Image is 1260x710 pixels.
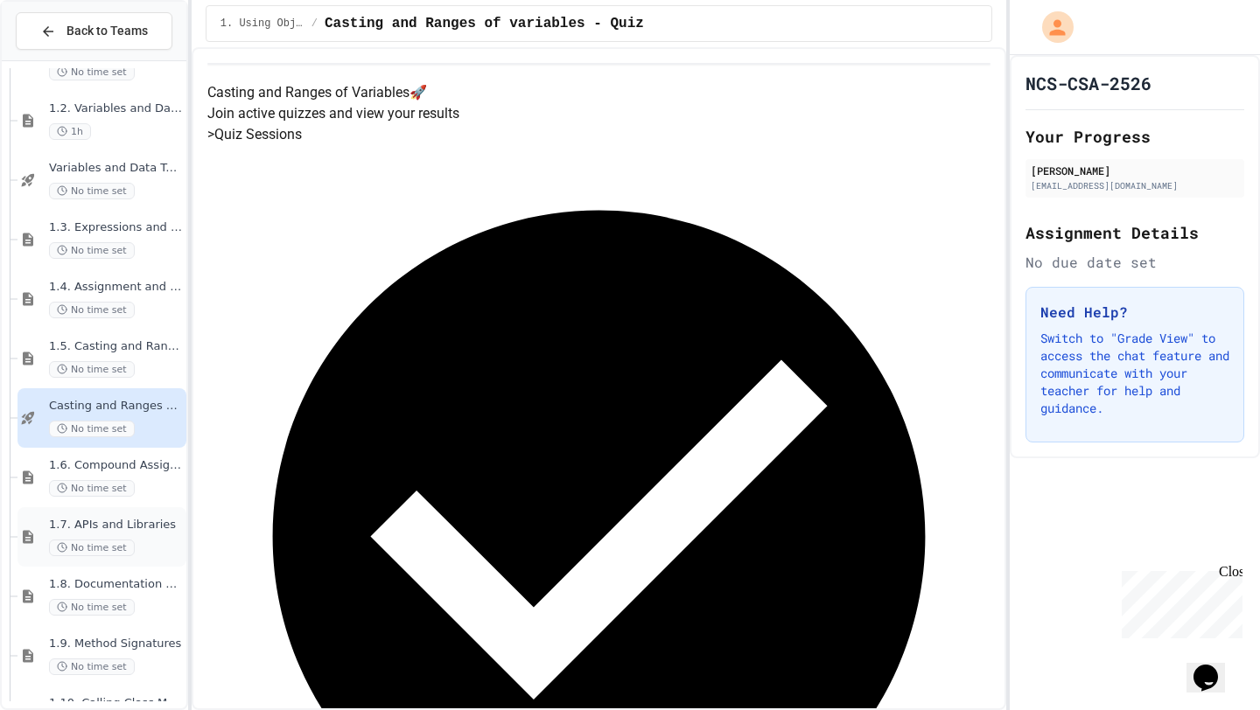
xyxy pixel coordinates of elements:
[49,361,135,378] span: No time set
[49,123,91,140] span: 1h
[49,480,135,497] span: No time set
[1024,7,1078,47] div: My Account
[49,183,135,199] span: No time set
[49,64,135,80] span: No time set
[49,658,135,675] span: No time set
[1031,163,1239,178] div: [PERSON_NAME]
[207,103,990,124] p: Join active quizzes and view your results
[325,13,644,34] span: Casting and Ranges of variables - Quiz
[49,637,183,651] span: 1.9. Method Signatures
[7,7,121,111] div: Chat with us now!Close
[1025,252,1244,273] div: No due date set
[66,22,148,40] span: Back to Teams
[220,17,304,31] span: 1. Using Objects and Methods
[49,280,183,295] span: 1.4. Assignment and Input
[1025,220,1244,245] h2: Assignment Details
[49,399,183,414] span: Casting and Ranges of variables - Quiz
[207,82,990,103] h4: Casting and Ranges of Variables 🚀
[49,220,183,235] span: 1.3. Expressions and Output [New]
[49,161,183,176] span: Variables and Data Types - Quiz
[49,577,183,592] span: 1.8. Documentation with Comments and Preconditions
[1115,564,1242,638] iframe: chat widget
[49,421,135,437] span: No time set
[1025,71,1151,95] h1: NCS-CSA-2526
[49,101,183,116] span: 1.2. Variables and Data Types
[16,12,172,50] button: Back to Teams
[1031,179,1239,192] div: [EMAIL_ADDRESS][DOMAIN_NAME]
[49,539,135,556] span: No time set
[49,242,135,259] span: No time set
[207,124,990,145] h5: > Quiz Sessions
[1040,330,1229,417] p: Switch to "Grade View" to access the chat feature and communicate with your teacher for help and ...
[49,339,183,354] span: 1.5. Casting and Ranges of Values
[311,17,318,31] span: /
[49,302,135,318] span: No time set
[1186,640,1242,693] iframe: chat widget
[1025,124,1244,149] h2: Your Progress
[49,518,183,532] span: 1.7. APIs and Libraries
[49,599,135,616] span: No time set
[49,458,183,473] span: 1.6. Compound Assignment Operators
[1040,302,1229,323] h3: Need Help?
